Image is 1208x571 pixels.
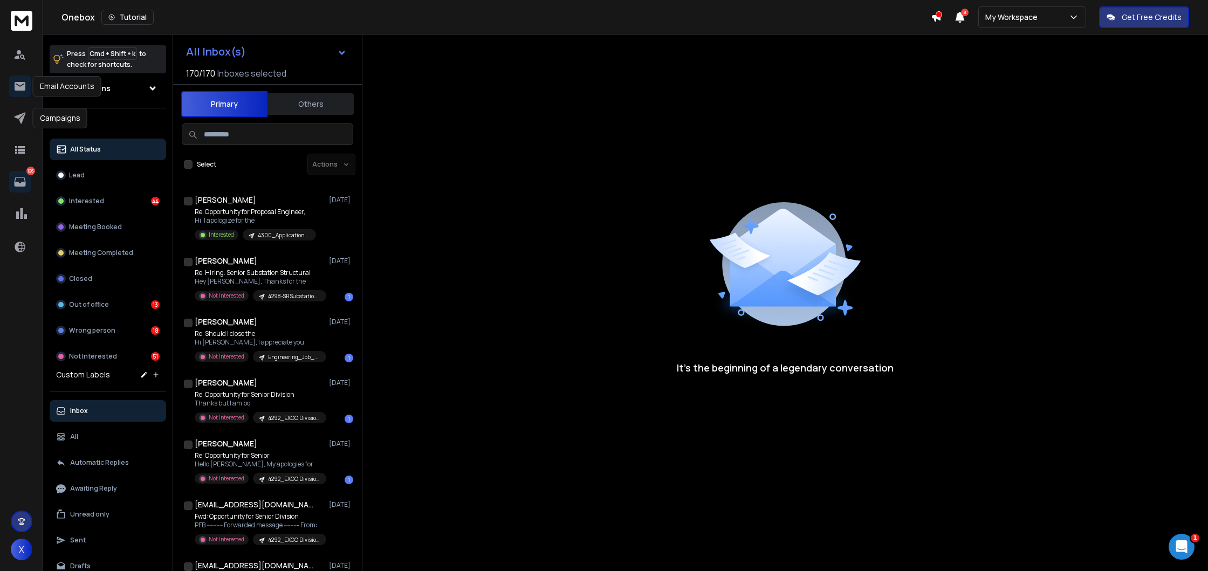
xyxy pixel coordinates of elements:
div: Campaigns [33,108,87,128]
p: [DATE] [329,379,353,387]
div: 51 [151,352,160,361]
div: 1 [345,354,353,362]
button: All [50,426,166,448]
p: Out of office [69,300,109,309]
button: All Campaigns [50,78,166,99]
p: Fwd: Opportunity for Senior Division [195,512,324,521]
button: Unread only [50,504,166,525]
p: Engineering_Job_Campaign_20250926 [268,353,320,361]
h1: [PERSON_NAME] [195,377,257,388]
p: 4298-SR Substation Structural Design Engineer_20250917 [268,292,320,300]
p: Re: Opportunity for Senior Division [195,390,324,399]
div: 18 [151,326,160,335]
p: Drafts [70,562,91,570]
h3: Custom Labels [56,369,110,380]
h1: [PERSON_NAME] [195,438,257,449]
h3: Inboxes selected [217,67,286,80]
h3: Filters [50,117,166,132]
iframe: Intercom live chat [1169,534,1195,560]
p: Re: Should I close the [195,329,324,338]
button: X [11,539,32,560]
button: Meeting Booked [50,216,166,238]
div: Email Accounts [33,76,101,97]
p: Meeting Completed [69,249,133,257]
span: 1 [1191,534,1199,542]
p: Not Interested [69,352,117,361]
p: Hello [PERSON_NAME], My apologies for [195,460,324,469]
p: Meeting Booked [69,223,122,231]
p: Re: Opportunity for Proposal Engineer, [195,208,316,216]
button: Out of office13 [50,294,166,315]
p: My Workspace [985,12,1042,23]
p: Sent [70,536,86,545]
p: Not Interested [209,474,244,483]
p: Wrong person [69,326,115,335]
p: Hi [PERSON_NAME], I appreciate you [195,338,324,347]
button: All Status [50,139,166,160]
button: Sent [50,529,166,551]
p: Re: Opportunity for Senior [195,451,324,460]
p: All Status [70,145,101,154]
p: Not Interested [209,292,244,300]
p: Automatic Replies [70,458,129,467]
button: Wrong person18 [50,320,166,341]
span: 170 / 170 [186,67,215,80]
div: 1 [345,293,353,301]
p: Inbox [70,407,88,415]
button: Interested44 [50,190,166,212]
div: Onebox [61,10,931,25]
p: [DATE] [329,196,353,204]
h1: All Inbox(s) [186,46,246,57]
a: 126 [9,171,31,192]
p: Hi, I apologize for the [195,216,316,225]
button: Inbox [50,400,166,422]
p: [DATE] [329,561,353,570]
p: Not Interested [209,353,244,361]
p: [DATE] [329,500,353,509]
p: Re: Hiring: Senior Substation Structural [195,269,324,277]
p: All [70,432,78,441]
button: Meeting Completed [50,242,166,264]
p: Closed [69,274,92,283]
p: [DATE] [329,318,353,326]
p: 126 [26,167,35,175]
p: Interested [69,197,104,205]
p: Unread only [70,510,109,519]
div: 13 [151,300,160,309]
p: 4292_EXCO DivisionControlAnalyst_20250916 [268,536,320,544]
button: Primary [181,91,267,117]
p: Not Interested [209,414,244,422]
button: Get Free Credits [1099,6,1189,28]
h1: [EMAIL_ADDRESS][DOMAIN_NAME] [195,499,313,510]
label: Select [197,160,216,169]
span: 8 [961,9,969,16]
h1: [PERSON_NAME] [195,317,257,327]
p: 4300_Application Engineer_20250918 [258,231,310,239]
p: Thanks but I am bo [195,399,324,408]
div: 44 [151,197,160,205]
p: It’s the beginning of a legendary conversation [677,360,894,375]
h1: [PERSON_NAME] [195,256,257,266]
p: Lead [69,171,85,180]
span: Cmd + Shift + k [88,47,137,60]
div: 1 [345,415,353,423]
p: PFB ---------- Forwarded message --------- From: [PERSON_NAME] [195,521,324,529]
button: Tutorial [101,10,154,25]
button: Others [267,92,354,116]
p: Awaiting Reply [70,484,117,493]
p: Hey [PERSON_NAME], Thanks for the [195,277,324,286]
button: Automatic Replies [50,452,166,473]
button: Awaiting Reply [50,478,166,499]
p: Not Interested [209,535,244,544]
button: All Inbox(s) [177,41,355,63]
p: 4292_EXCO DivisionControlAnalyst_20250916 [268,475,320,483]
p: Get Free Credits [1122,12,1182,23]
h1: [EMAIL_ADDRESS][DOMAIN_NAME] [195,560,313,571]
button: Not Interested51 [50,346,166,367]
p: Interested [209,231,234,239]
p: [DATE] [329,439,353,448]
button: Closed [50,268,166,290]
p: [DATE] [329,257,353,265]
